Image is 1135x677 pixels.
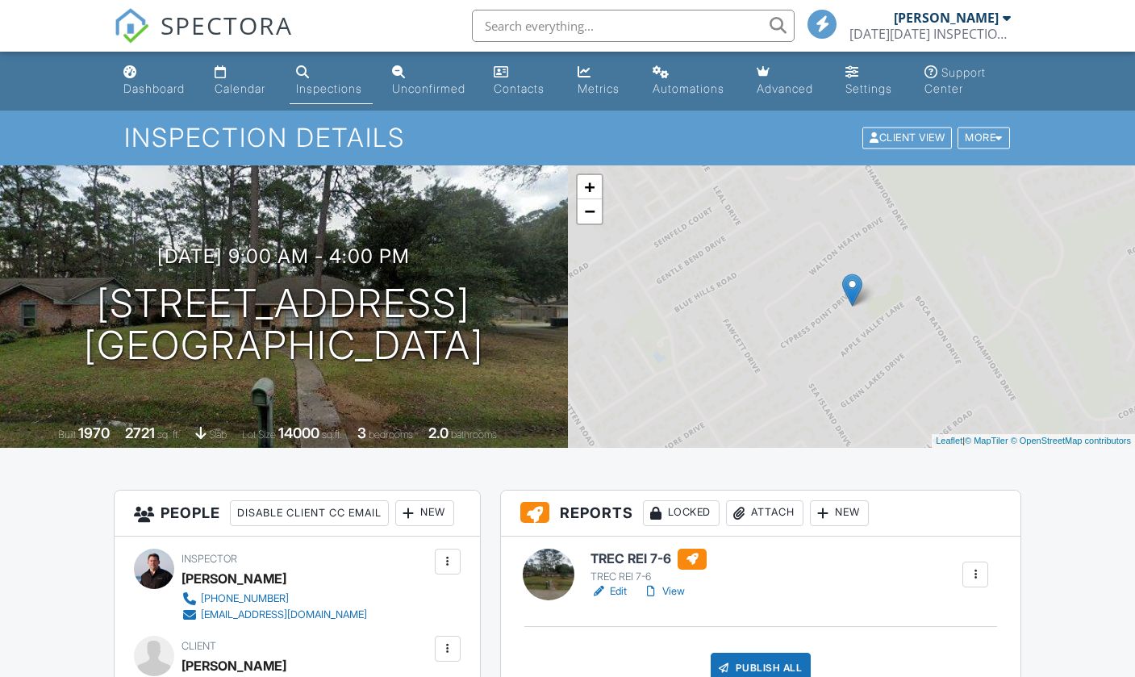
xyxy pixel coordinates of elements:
a: SPECTORA [114,22,293,56]
div: GOOD FRIDAY INSPECTIONS LLC [849,26,1011,42]
a: Zoom out [578,199,602,224]
div: New [395,500,454,526]
a: Support Center [918,58,1018,104]
div: 3 [357,424,366,441]
div: Support Center [924,65,986,95]
h1: Inspection Details [124,123,1012,152]
h3: [DATE] 9:00 am - 4:00 pm [157,245,410,267]
span: Lot Size [242,428,276,441]
div: Client View [862,127,952,149]
div: 2721 [125,424,155,441]
div: Calendar [215,81,265,95]
div: Advanced [757,81,813,95]
div: Dashboard [123,81,185,95]
a: [PHONE_NUMBER] [182,591,367,607]
a: Edit [590,583,627,600]
span: Inspector [182,553,237,565]
a: Automations (Basic) [646,58,736,104]
a: Metrics [571,58,633,104]
div: New [810,500,869,526]
a: Contacts [487,58,558,104]
a: Client View [861,131,956,143]
div: Attach [726,500,803,526]
a: Zoom in [578,175,602,199]
div: Unconfirmed [392,81,465,95]
div: [EMAIL_ADDRESS][DOMAIN_NAME] [201,608,367,621]
a: [EMAIL_ADDRESS][DOMAIN_NAME] [182,607,367,623]
div: [PERSON_NAME] [182,566,286,591]
h1: [STREET_ADDRESS] [GEOGRAPHIC_DATA] [84,282,484,368]
a: © MapTiler [965,436,1008,445]
span: sq. ft. [157,428,180,441]
div: 14000 [278,424,319,441]
div: More [958,127,1010,149]
a: Inspections [290,58,373,104]
h3: People [115,491,480,537]
div: Settings [845,81,892,95]
div: Disable Client CC Email [230,500,389,526]
a: View [643,583,685,600]
a: Dashboard [117,58,196,104]
span: slab [209,428,227,441]
h3: Reports [501,491,1021,537]
div: 2.0 [428,424,449,441]
span: Built [58,428,76,441]
div: 1970 [78,424,110,441]
div: Metrics [578,81,620,95]
div: Contacts [494,81,545,95]
a: TREC REI 7-6 TREC REI 7-6 [590,549,707,584]
span: bedrooms [369,428,413,441]
a: Leaflet [936,436,962,445]
span: bathrooms [451,428,497,441]
div: [PERSON_NAME] [894,10,999,26]
a: Unconfirmed [386,58,475,104]
a: © OpenStreetMap contributors [1011,436,1131,445]
span: SPECTORA [161,8,293,42]
div: [PHONE_NUMBER] [201,592,289,605]
a: Settings [839,58,905,104]
img: The Best Home Inspection Software - Spectora [114,8,149,44]
a: Advanced [750,58,826,104]
div: | [932,434,1135,448]
a: Calendar [208,58,277,104]
input: Search everything... [472,10,795,42]
div: Inspections [296,81,362,95]
div: Locked [643,500,720,526]
span: sq.ft. [322,428,342,441]
div: TREC REI 7-6 [590,570,707,583]
h6: TREC REI 7-6 [590,549,707,570]
span: Client [182,640,216,652]
div: Automations [653,81,724,95]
